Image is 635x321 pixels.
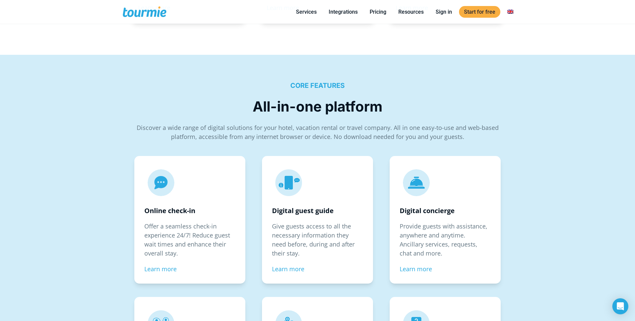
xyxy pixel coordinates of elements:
strong: Digital concierge [400,206,455,215]
strong: Digital guest guide [272,206,334,215]
a: Integrations [324,8,363,16]
a: Learn more [400,265,432,273]
strong: Online check-in [144,206,195,215]
a: Switch to [502,8,518,16]
p: Give guests access to all the necessary information they need before, during and after their stay. [272,222,363,258]
h5: CORE FEATURES [133,82,502,90]
p: Discover a wide range of digital solutions for your hotel, vacation rental or travel company. All... [133,123,502,141]
a: Sign in [431,8,457,16]
a: Pricing [365,8,391,16]
div: Open Intercom Messenger [612,298,628,314]
a: Learn more [272,265,304,273]
a: Learn more [144,265,177,273]
a: Resources [393,8,429,16]
span: All-in-one platform [253,98,382,115]
p: Offer a seamless check-in experience 24/7! Reduce guest wait times and enhance their overall stay. [144,222,235,258]
p: Provide guests with assistance, anywhere and anytime. Ancillary services, requests, chat and more. [400,222,491,258]
a: Start for free [459,6,500,18]
a: Services [291,8,322,16]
